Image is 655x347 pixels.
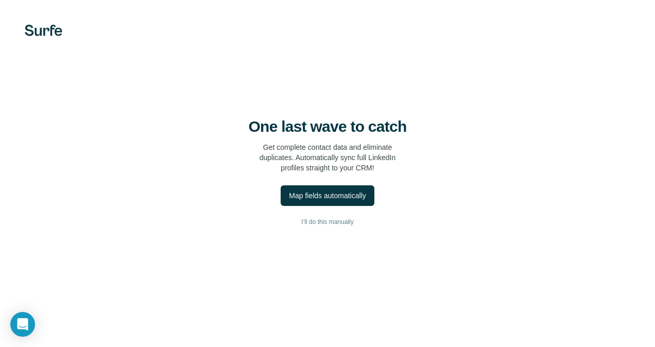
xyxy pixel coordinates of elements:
[260,142,396,173] p: Get complete contact data and eliminate duplicates. Automatically sync full LinkedIn profiles str...
[25,25,62,36] img: Surfe's logo
[289,190,366,201] div: Map fields automatically
[281,185,374,206] button: Map fields automatically
[10,312,35,337] div: Open Intercom Messenger
[249,117,407,136] h4: One last wave to catch
[301,217,353,227] span: I’ll do this manually
[21,214,634,230] button: I’ll do this manually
